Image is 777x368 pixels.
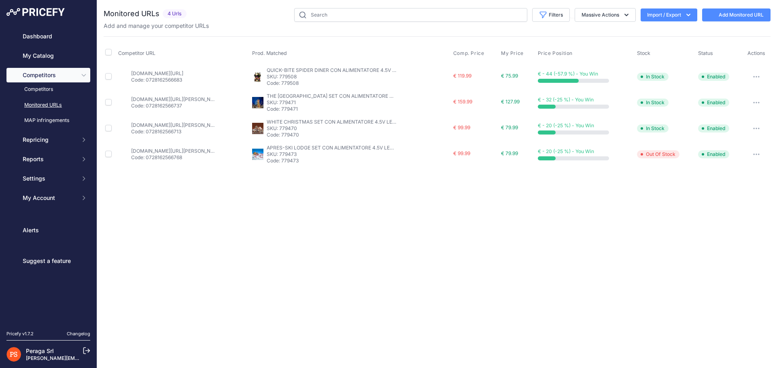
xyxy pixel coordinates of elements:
[501,124,518,130] span: € 79.99
[6,330,34,337] div: Pricefy v1.7.2
[532,8,570,22] button: Filters
[131,96,238,102] a: [DOMAIN_NAME][URL][PERSON_NAME][DATE]
[6,254,90,268] a: Suggest a feature
[267,99,396,106] p: SKU: 779471
[698,73,729,81] span: Enabled
[538,71,598,77] span: € - 44 (-57.9 %) - You Win
[6,223,90,238] a: Alerts
[131,148,238,154] a: [DOMAIN_NAME][URL][PERSON_NAME][DATE]
[252,50,287,56] span: Prod. Matched
[575,8,636,22] button: Massive Actions
[637,50,650,56] span: Stock
[453,150,470,156] span: € 99.99
[702,8,771,21] a: Add Monitored URL
[501,99,520,105] span: € 127.99
[637,99,669,107] span: In Stock
[501,73,518,79] span: € 75.99
[641,8,697,21] button: Import / Export
[698,150,729,158] span: Enabled
[747,50,765,56] span: Actions
[6,132,90,147] button: Repricing
[501,150,518,156] span: € 79.99
[267,158,396,164] p: Code: 779473
[131,70,183,76] a: [DOMAIN_NAME][URL]
[104,8,159,19] h2: Monitored URLs
[267,74,396,80] p: SKU: 779508
[163,9,187,19] span: 4 Urls
[6,8,65,16] img: Pricefy Logo
[538,50,573,57] span: Price Position
[453,124,470,130] span: € 99.99
[6,171,90,186] button: Settings
[501,50,524,57] span: My Price
[131,154,215,161] p: Code: 0728162566768
[637,73,669,81] span: In Stock
[267,132,396,138] p: Code: 779470
[104,22,209,30] p: Add and manage your competitor URLs
[501,50,525,57] button: My Price
[6,98,90,112] a: Monitored URLs
[698,50,713,56] span: Status
[453,73,471,79] span: € 119.99
[6,48,90,63] a: My Catalog
[267,67,437,73] span: QUICK-BITE SPIDER DINER CON ALIMENTATORE 4.5V LEMAX COD. 55295
[6,29,90,44] a: Dashboard
[6,29,90,321] nav: Sidebar
[67,331,90,336] a: Changelog
[23,194,76,202] span: My Account
[131,128,215,135] p: Code: 0728162566713
[267,93,446,99] span: THE [GEOGRAPHIC_DATA] SET CON ALIMENTATORE 4.5V LEMAX COD. 56673
[23,155,76,163] span: Reports
[267,145,429,151] span: APRES-SKI LODGE SET CON ALIMENTATORE 4.5V LEMAX COD. 56676
[6,82,90,97] a: Competitors
[131,122,238,128] a: [DOMAIN_NAME][URL][PERSON_NAME][DATE]
[538,97,594,103] span: € - 32 (-25 %) - You Win
[23,175,76,183] span: Settings
[267,125,396,132] p: SKU: 779470
[294,8,527,22] input: Search
[453,50,486,57] button: Comp. Price
[453,99,472,105] span: € 159.99
[26,347,54,354] a: Peraga Srl
[6,191,90,205] button: My Account
[6,68,90,82] button: Competitors
[267,106,396,112] p: Code: 779471
[23,136,76,144] span: Repricing
[453,50,484,57] span: Comp. Price
[267,119,431,125] span: WHITE CHRISTMAS SET CON ALIMENTATORE 4.5V LEMAX COD. 56671
[118,50,155,56] span: Competitor URL
[26,355,151,361] a: [PERSON_NAME][EMAIL_ADDRESS][DOMAIN_NAME]
[698,99,729,107] span: Enabled
[267,151,396,158] p: SKU: 779473
[6,114,90,128] a: MAP infringements
[23,71,76,79] span: Competitors
[698,124,729,132] span: Enabled
[538,148,594,154] span: € - 20 (-25 %) - You Win
[538,50,574,57] button: Price Position
[6,152,90,166] button: Reports
[131,103,215,109] p: Code: 0728162566737
[538,122,594,128] span: € - 20 (-25 %) - You Win
[131,77,183,83] p: Code: 0728162566683
[637,150,679,158] span: Out Of Stock
[637,124,669,132] span: In Stock
[267,80,396,86] p: Code: 779508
